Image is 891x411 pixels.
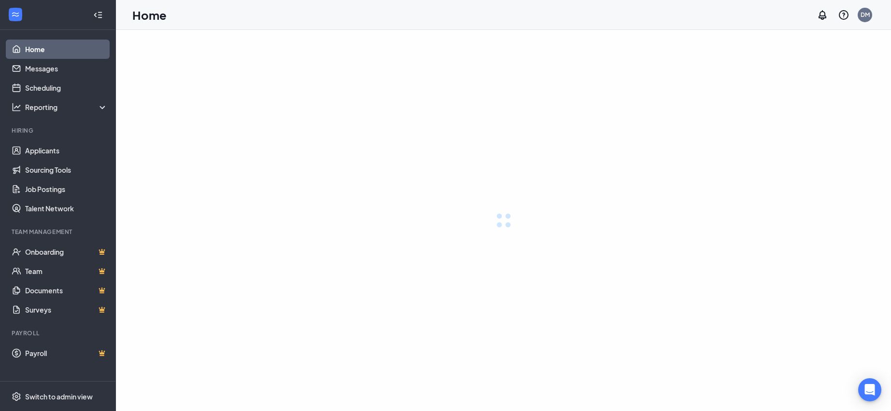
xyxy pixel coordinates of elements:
[12,228,106,236] div: Team Management
[25,141,108,160] a: Applicants
[25,59,108,78] a: Messages
[25,281,108,300] a: DocumentsCrown
[25,179,108,199] a: Job Postings
[93,10,103,20] svg: Collapse
[12,392,21,401] svg: Settings
[861,11,870,19] div: DM
[25,160,108,179] a: Sourcing Tools
[25,261,108,281] a: TeamCrown
[817,9,828,21] svg: Notifications
[12,126,106,135] div: Hiring
[25,40,108,59] a: Home
[25,392,93,401] div: Switch to admin view
[12,329,106,337] div: Payroll
[858,378,881,401] div: Open Intercom Messenger
[11,10,20,19] svg: WorkstreamLogo
[25,78,108,97] a: Scheduling
[838,9,849,21] svg: QuestionInfo
[12,102,21,112] svg: Analysis
[25,102,108,112] div: Reporting
[132,7,167,23] h1: Home
[25,343,108,363] a: PayrollCrown
[25,199,108,218] a: Talent Network
[25,300,108,319] a: SurveysCrown
[25,242,108,261] a: OnboardingCrown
